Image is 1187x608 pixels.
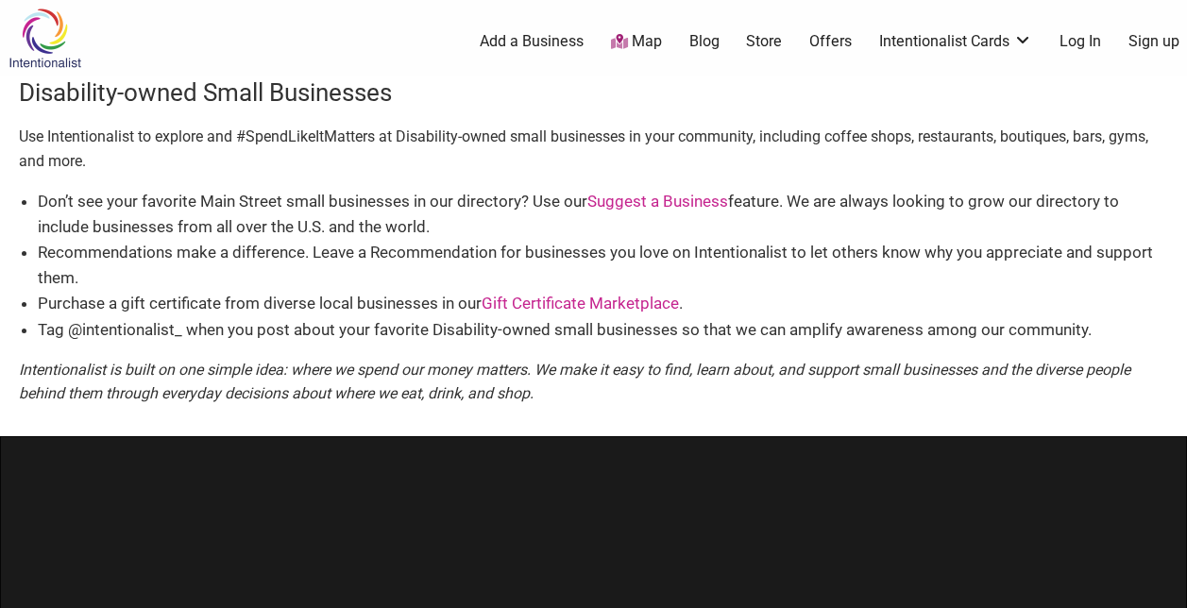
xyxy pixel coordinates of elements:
[482,294,679,312] a: Gift Certificate Marketplace
[38,291,1168,316] li: Purchase a gift certificate from diverse local businesses in our .
[38,317,1168,343] li: Tag @intentionalist_ when you post about your favorite Disability-owned small businesses so that ...
[1060,31,1101,52] a: Log In
[809,31,852,52] a: Offers
[19,361,1130,403] em: Intentionalist is built on one simple idea: where we spend our money matters. We make it easy to ...
[689,31,720,52] a: Blog
[611,31,662,53] a: Map
[38,240,1168,291] li: Recommendations make a difference. Leave a Recommendation for businesses you love on Intentionali...
[38,189,1168,240] li: Don’t see your favorite Main Street small businesses in our directory? Use our feature. We are al...
[19,125,1168,173] p: Use Intentionalist to explore and #SpendLikeItMatters at Disability-owned small businesses in you...
[1128,31,1179,52] a: Sign up
[480,31,584,52] a: Add a Business
[19,76,1168,110] h3: Disability-owned Small Businesses
[587,192,728,211] a: Suggest a Business
[879,31,1032,52] a: Intentionalist Cards
[746,31,782,52] a: Store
